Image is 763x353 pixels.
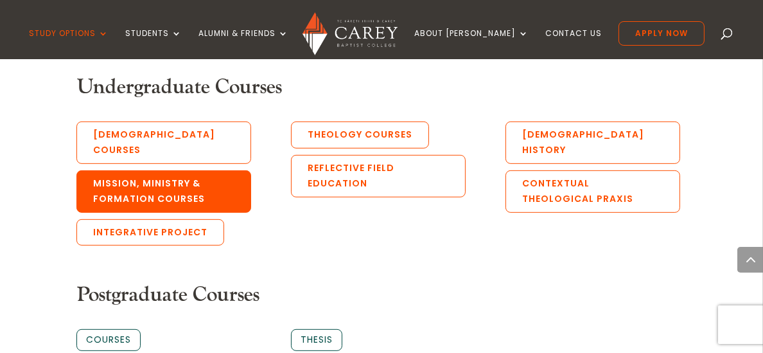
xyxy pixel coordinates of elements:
[414,29,529,59] a: About [PERSON_NAME]
[125,29,182,59] a: Students
[29,29,109,59] a: Study Options
[291,155,466,197] a: Reflective Field Education
[291,122,429,149] a: Theology Courses
[505,122,680,164] a: [DEMOGRAPHIC_DATA] History
[291,329,342,351] a: Thesis
[545,29,602,59] a: Contact Us
[76,170,251,213] a: Mission, Ministry & Formation Courses
[505,170,680,213] a: Contextual Theological Praxis
[198,29,288,59] a: Alumni & Friends
[76,75,687,106] h3: Undergraduate Courses
[303,12,397,55] img: Carey Baptist College
[76,219,224,246] a: Integrative Project
[76,122,251,164] a: [DEMOGRAPHIC_DATA] Courses
[76,283,687,314] h3: Postgraduate Courses
[618,21,705,46] a: Apply Now
[76,329,141,351] a: Courses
